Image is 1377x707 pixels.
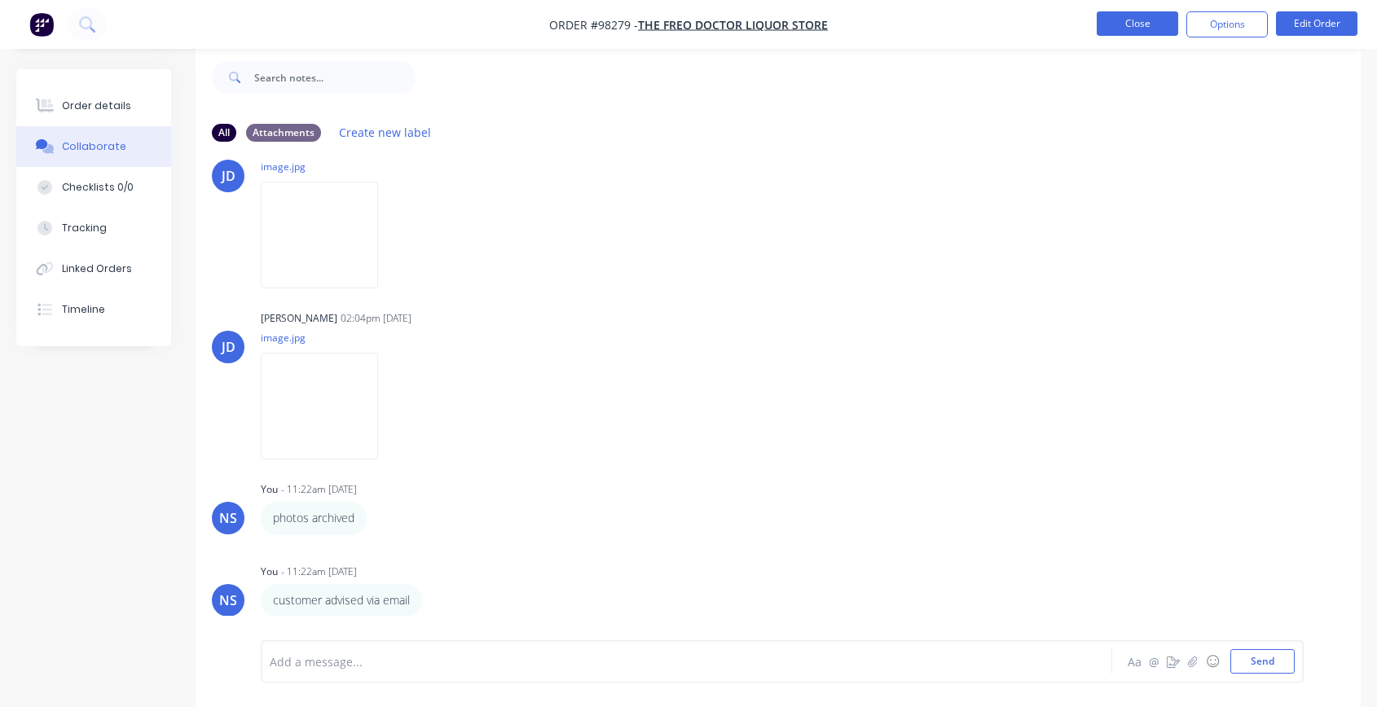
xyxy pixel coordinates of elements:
p: image.jpg [261,331,394,345]
button: Send [1230,649,1295,674]
div: Linked Orders [62,261,132,276]
div: JD [222,166,235,186]
div: [PERSON_NAME] [261,311,337,326]
button: @ [1144,652,1164,671]
button: Close [1097,11,1178,36]
button: Create new label [331,121,440,143]
p: photos archived [273,510,354,526]
p: image.jpg [261,160,394,173]
div: You [261,564,278,579]
button: Tracking [16,208,171,248]
a: The Freo Doctor Liquor Store [638,17,828,33]
button: Collaborate [16,126,171,167]
button: Aa [1124,652,1144,671]
div: Tracking [62,221,107,235]
button: Edit Order [1276,11,1357,36]
button: Linked Orders [16,248,171,289]
div: Order details [62,99,131,113]
div: All [212,124,236,142]
button: Options [1186,11,1268,37]
div: JD [222,337,235,357]
span: Order #98279 - [549,17,638,33]
div: - 11:22am [DATE] [281,564,357,579]
div: NS [219,591,237,610]
button: ☺ [1203,652,1222,671]
div: - 11:22am [DATE] [281,482,357,497]
div: You [261,482,278,497]
button: Order details [16,86,171,126]
button: Timeline [16,289,171,330]
div: Collaborate [62,139,126,154]
div: NS [219,508,237,528]
div: Checklists 0/0 [62,180,134,195]
div: Attachments [246,124,321,142]
input: Search notes... [254,61,416,94]
img: Factory [29,12,54,37]
div: Timeline [62,302,105,317]
div: 02:04pm [DATE] [341,311,411,326]
button: Checklists 0/0 [16,167,171,208]
p: customer advised via email [273,592,410,608]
